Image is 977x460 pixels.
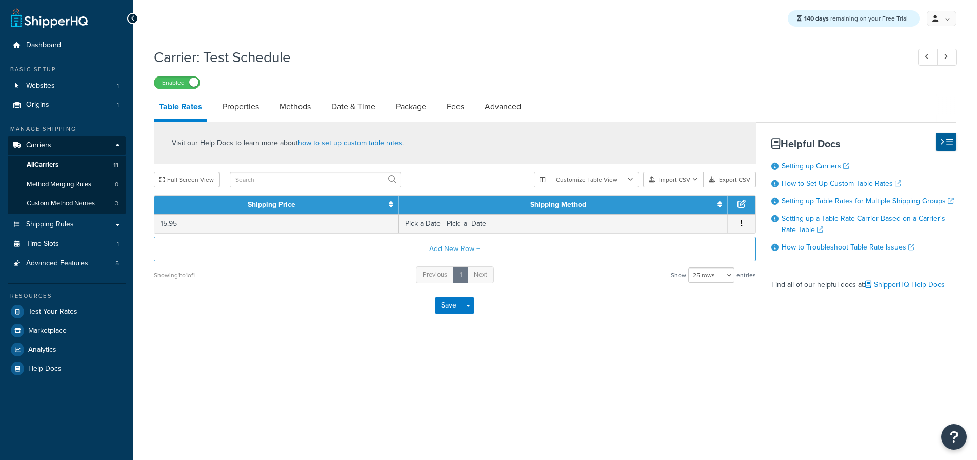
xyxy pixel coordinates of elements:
td: 15.95 [154,214,399,233]
a: 1 [453,266,468,283]
span: Marketplace [28,327,67,335]
button: Customize Table View [534,172,639,187]
a: Next Record [937,49,957,66]
a: Shipping Rules [8,215,126,234]
li: Origins [8,95,126,114]
span: Time Slots [26,240,59,248]
a: Origins1 [8,95,126,114]
a: Websites1 [8,76,126,95]
span: 0 [115,180,118,189]
h1: Carrier: Test Schedule [154,47,899,67]
span: Next [474,270,487,279]
li: Method Merging Rules [8,175,126,194]
span: 11 [113,161,118,169]
span: Advanced Features [26,259,88,268]
a: Analytics [8,340,126,359]
button: Import CSV [643,172,704,187]
div: Find all of our helpful docs at: [771,270,956,292]
a: Advanced [480,94,526,119]
a: Previous [416,266,454,283]
a: Fees [442,94,469,119]
span: 5 [115,259,119,268]
a: Table Rates [154,94,207,122]
a: Marketplace [8,321,126,340]
a: How to Troubleshoot Table Rate Issues [782,242,914,253]
span: 1 [117,82,119,90]
span: Previous [423,270,447,279]
a: Package [391,94,431,119]
h3: Helpful Docs [771,138,956,149]
span: Carriers [26,141,51,150]
a: Test Your Rates [8,302,126,321]
button: Export CSV [704,172,756,187]
li: Websites [8,76,126,95]
button: Add New Row + [154,237,756,261]
li: Advanced Features [8,254,126,273]
a: Carriers [8,136,126,155]
a: Shipping Method [530,199,586,210]
span: Shipping Rules [26,220,74,229]
span: Show [671,268,686,282]
a: how to set up custom table rates [298,138,402,148]
p: Visit our Help Docs to learn more about . [172,138,404,149]
span: 1 [117,240,119,248]
span: Websites [26,82,55,90]
a: Advanced Features5 [8,254,126,273]
span: 3 [115,199,118,208]
a: Methods [274,94,316,119]
a: Setting up Table Rates for Multiple Shipping Groups [782,196,954,206]
span: Analytics [28,346,56,354]
div: Manage Shipping [8,125,126,133]
a: AllCarriers11 [8,156,126,175]
a: Help Docs [8,359,126,378]
span: remaining on your Free Trial [804,14,908,23]
li: Carriers [8,136,126,214]
a: Method Merging Rules0 [8,175,126,194]
span: Custom Method Names [27,199,95,208]
a: Previous Record [918,49,938,66]
a: Setting up a Table Rate Carrier Based on a Carrier's Rate Table [782,213,945,235]
label: Enabled [154,76,200,89]
a: How to Set Up Custom Table Rates [782,178,901,189]
td: Pick a Date - Pick_a_Date [399,214,728,233]
a: Time Slots1 [8,235,126,254]
div: Resources [8,292,126,300]
button: Full Screen View [154,172,220,187]
a: Date & Time [326,94,381,119]
a: Shipping Price [248,199,295,210]
a: Dashboard [8,36,126,55]
button: Save [435,297,463,314]
a: Properties [217,94,264,119]
span: Origins [26,101,49,109]
span: Dashboard [26,41,61,50]
li: Time Slots [8,235,126,254]
a: Next [467,266,494,283]
strong: 140 days [804,14,829,23]
span: Test Your Rates [28,308,77,316]
button: Open Resource Center [941,424,967,450]
span: All Carriers [27,161,58,169]
span: entries [736,268,756,282]
span: Method Merging Rules [27,180,91,189]
li: Custom Method Names [8,194,126,213]
a: Setting up Carriers [782,161,849,171]
button: Hide Help Docs [936,133,956,151]
div: Basic Setup [8,65,126,74]
div: Showing 1 to 1 of 1 [154,268,195,282]
a: ShipperHQ Help Docs [865,279,945,290]
span: 1 [117,101,119,109]
input: Search [230,172,401,187]
span: Help Docs [28,365,62,373]
a: Custom Method Names3 [8,194,126,213]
